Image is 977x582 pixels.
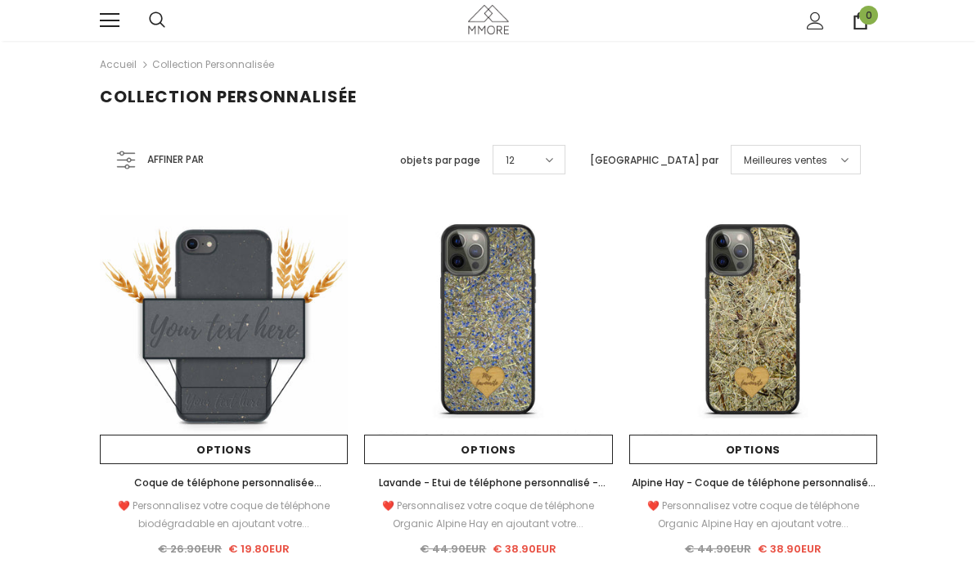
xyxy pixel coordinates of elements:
[100,85,357,108] span: Collection personnalisée
[147,151,204,169] span: Affiner par
[100,55,137,74] a: Accueil
[364,435,612,464] a: Options
[364,474,612,492] a: Lavande - Etui de téléphone personnalisé - Cadeau personnalisé
[744,152,827,169] span: Meilleures ventes
[629,474,877,492] a: Alpine Hay - Coque de téléphone personnalisée - Cadeau personnalisé
[859,6,878,25] span: 0
[685,541,751,557] span: € 44.90EUR
[852,12,869,29] a: 0
[590,152,718,169] label: [GEOGRAPHIC_DATA] par
[468,5,509,34] img: Cas MMORE
[506,152,515,169] span: 12
[632,476,876,508] span: Alpine Hay - Coque de téléphone personnalisée - Cadeau personnalisé
[364,497,612,533] div: ❤️ Personnalisez votre coque de téléphone Organic Alpine Hay en ajoutant votre...
[100,474,348,492] a: Coque de téléphone personnalisée biodégradable - Noire
[400,152,480,169] label: objets par page
[629,497,877,533] div: ❤️ Personnalisez votre coque de téléphone Organic Alpine Hay en ajoutant votre...
[493,541,556,557] span: € 38.90EUR
[758,541,822,557] span: € 38.90EUR
[420,541,486,557] span: € 44.90EUR
[379,476,606,508] span: Lavande - Etui de téléphone personnalisé - Cadeau personnalisé
[100,435,348,464] a: Options
[134,476,322,508] span: Coque de téléphone personnalisée biodégradable - Noire
[629,435,877,464] a: Options
[152,57,274,71] a: Collection personnalisée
